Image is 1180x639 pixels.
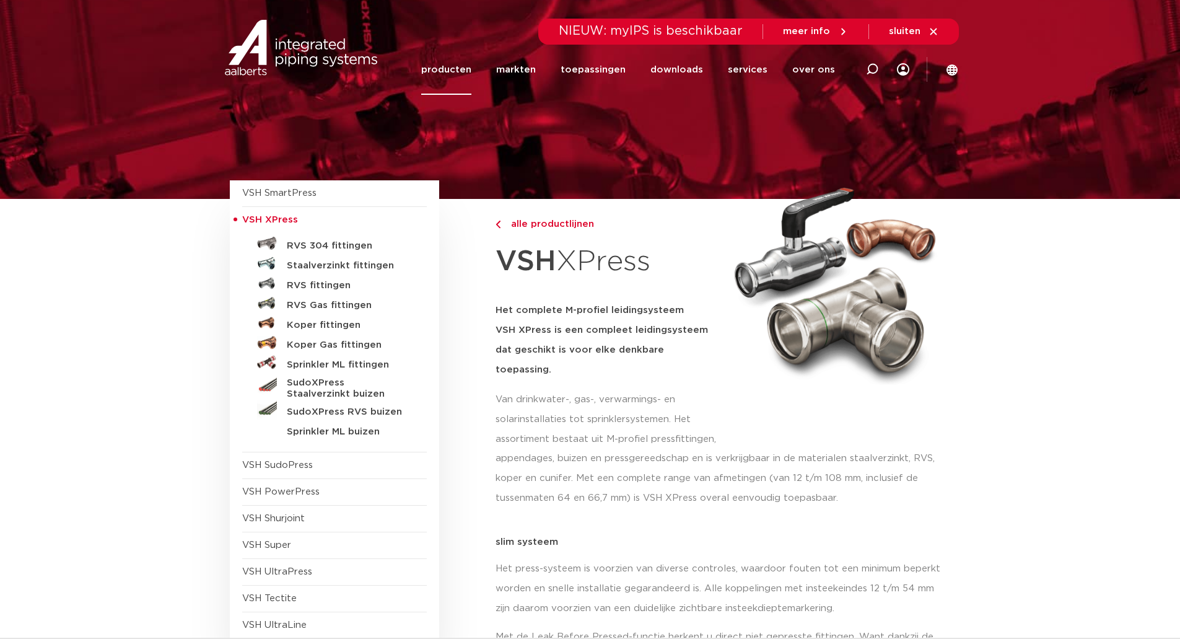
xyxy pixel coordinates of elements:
[496,537,951,547] p: slim systeem
[496,221,500,229] img: chevron-right.svg
[242,514,305,523] a: VSH Shurjoint
[242,620,307,630] a: VSH UltraLine
[287,300,409,311] h5: RVS Gas fittingen
[889,26,939,37] a: sluiten
[242,594,297,603] a: VSH Tectite
[496,247,556,276] strong: VSH
[496,301,720,380] h5: Het complete M-profiel leidingsysteem VSH XPress is een compleet leidingsysteem dat geschikt is v...
[559,25,743,37] span: NIEUW: myIPS is beschikbaar
[242,273,427,293] a: RVS fittingen
[287,407,409,418] h5: SudoXPress RVS buizen
[783,26,849,37] a: meer info
[287,377,409,400] h5: SudoXPress Staalverzinkt buizen
[242,253,427,273] a: Staalverzinkt fittingen
[496,390,720,449] p: Van drinkwater-, gas-, verwarmings- en solarinstallaties tot sprinklersystemen. Het assortiment b...
[561,45,626,95] a: toepassingen
[242,400,427,420] a: SudoXPress RVS buizen
[728,45,767,95] a: services
[792,45,835,95] a: over ons
[242,372,427,400] a: SudoXPress Staalverzinkt buizen
[242,567,312,576] a: VSH UltraPress
[287,426,409,438] h5: Sprinkler ML buizen
[287,260,409,271] h5: Staalverzinkt fittingen
[242,487,320,496] a: VSH PowerPress
[242,540,291,550] a: VSH Super
[889,27,920,36] span: sluiten
[897,45,909,95] div: my IPS
[496,45,536,95] a: markten
[421,45,471,95] a: producten
[421,45,835,95] nav: Menu
[287,240,409,252] h5: RVS 304 fittingen
[496,217,720,232] a: alle productlijnen
[242,188,317,198] a: VSH SmartPress
[287,340,409,351] h5: Koper Gas fittingen
[496,449,951,508] p: appendages, buizen en pressgereedschap en is verkrijgbaar in de materialen staalverzinkt, RVS, ko...
[496,238,720,286] h1: XPress
[242,313,427,333] a: Koper fittingen
[783,27,830,36] span: meer info
[504,219,594,229] span: alle productlijnen
[242,333,427,353] a: Koper Gas fittingen
[242,215,298,224] span: VSH XPress
[287,359,409,371] h5: Sprinkler ML fittingen
[650,45,703,95] a: downloads
[242,420,427,439] a: Sprinkler ML buizen
[287,280,409,291] h5: RVS fittingen
[287,320,409,331] h5: Koper fittingen
[242,353,427,372] a: Sprinkler ML fittingen
[242,234,427,253] a: RVS 304 fittingen
[242,461,313,470] a: VSH SudoPress
[496,559,951,619] p: Het press-systeem is voorzien van diverse controles, waardoor fouten tot een minimum beperkt word...
[242,293,427,313] a: RVS Gas fittingen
